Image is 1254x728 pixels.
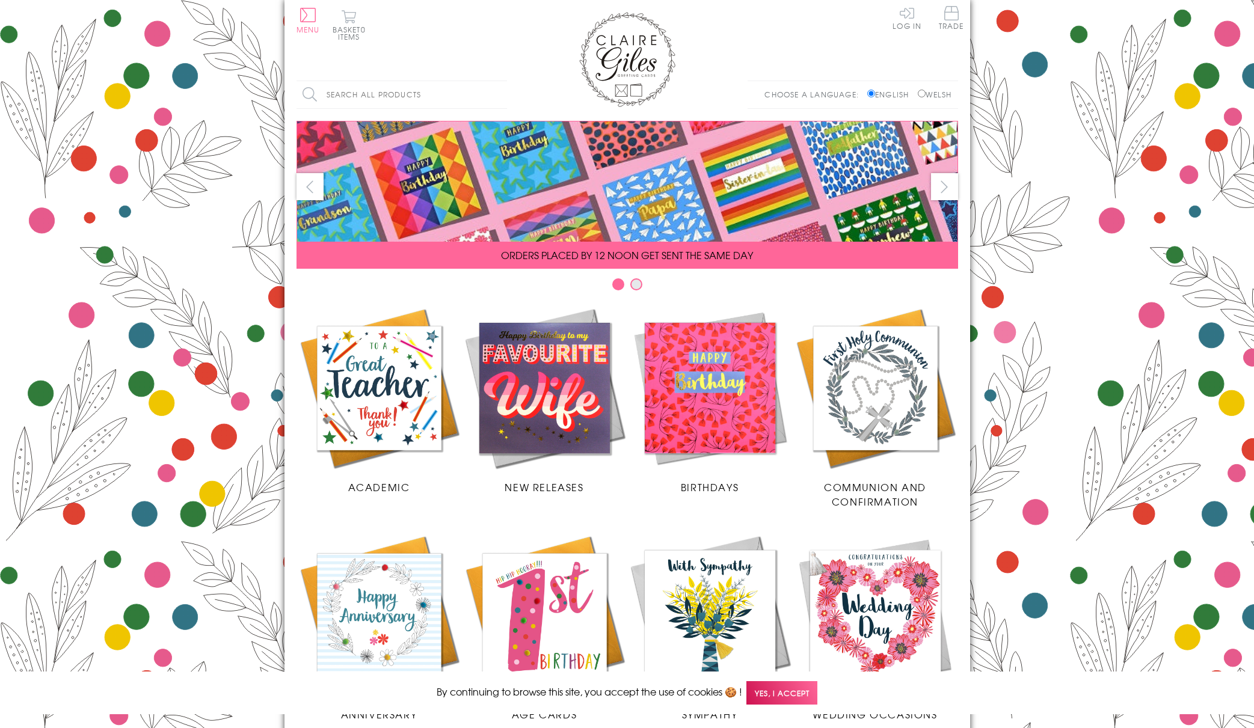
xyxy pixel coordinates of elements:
button: Carousel Page 1 (Current Slide) [612,278,624,290]
span: Yes, I accept [746,681,817,705]
p: Choose a language: [764,89,865,100]
a: Communion and Confirmation [793,305,958,509]
a: Log In [893,6,921,29]
a: Academic [297,305,462,494]
span: 0 items [338,24,366,42]
a: Trade [939,6,964,32]
a: Birthdays [627,305,793,494]
span: Communion and Confirmation [824,480,926,509]
span: Birthdays [681,480,739,494]
a: New Releases [462,305,627,494]
input: English [867,90,875,97]
span: Menu [297,24,320,35]
span: ORDERS PLACED BY 12 NOON GET SENT THE SAME DAY [501,248,753,262]
input: Welsh [918,90,926,97]
button: Menu [297,8,320,33]
span: New Releases [505,480,583,494]
input: Search [495,81,507,108]
a: Wedding Occasions [793,533,958,721]
img: Claire Giles Greetings Cards [579,12,675,107]
span: Academic [348,480,410,494]
input: Search all products [297,81,507,108]
button: prev [297,173,324,200]
button: Basket0 items [333,10,366,40]
span: Trade [939,6,964,29]
label: Welsh [918,89,952,100]
div: Carousel Pagination [297,278,958,296]
label: English [867,89,915,100]
a: Anniversary [297,533,462,721]
button: Carousel Page 2 [630,278,642,290]
button: next [931,173,958,200]
a: Age Cards [462,533,627,721]
a: Sympathy [627,533,793,721]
